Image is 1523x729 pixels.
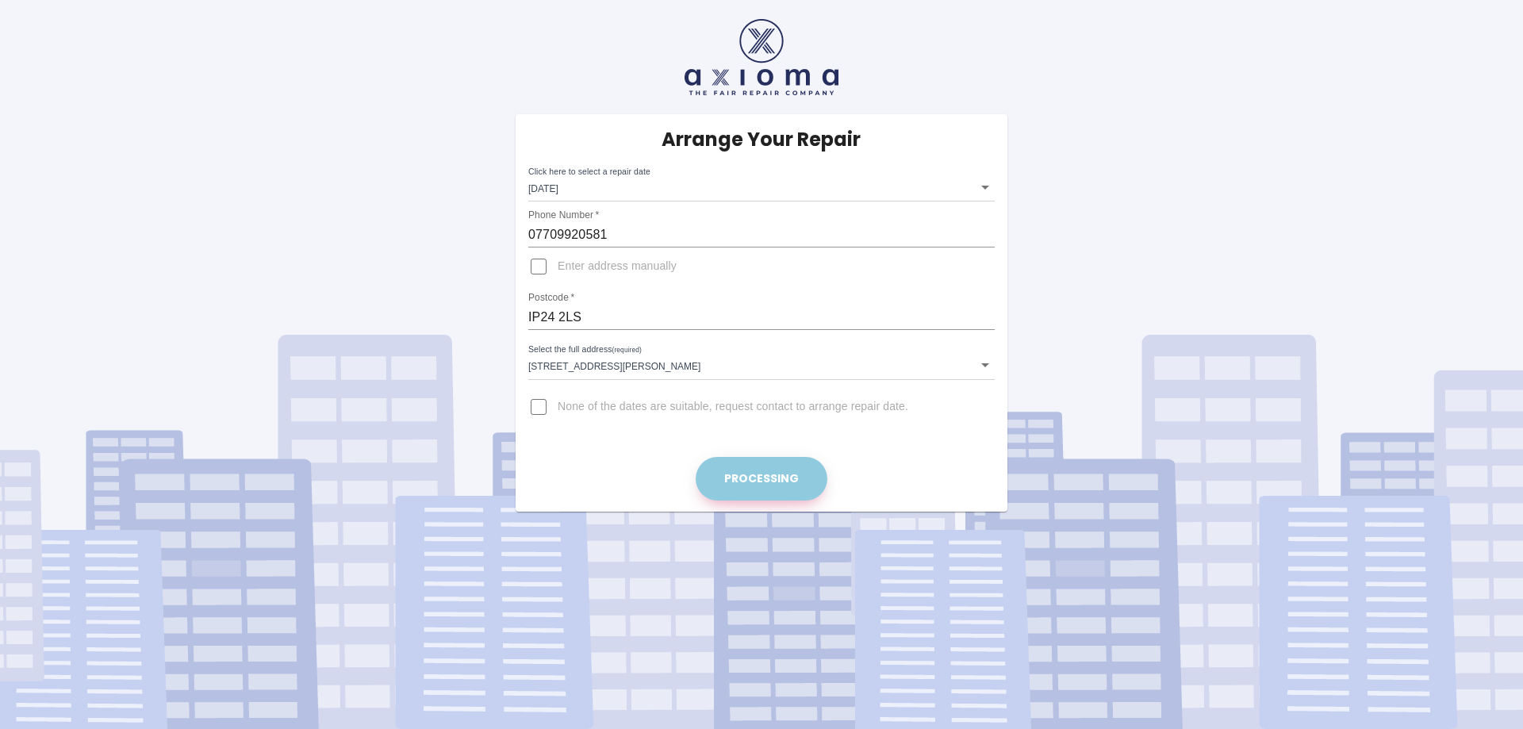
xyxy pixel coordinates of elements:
img: axioma [685,19,838,95]
label: Phone Number [528,209,599,222]
label: Select the full address [528,343,642,356]
div: [STREET_ADDRESS][PERSON_NAME] [528,351,995,379]
span: Enter address manually [558,259,677,274]
small: (required) [612,347,642,354]
label: Postcode [528,291,574,305]
h5: Arrange Your Repair [662,127,861,152]
div: [DATE] [528,173,995,201]
label: Click here to select a repair date [528,166,650,178]
span: None of the dates are suitable, request contact to arrange repair date. [558,399,908,415]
